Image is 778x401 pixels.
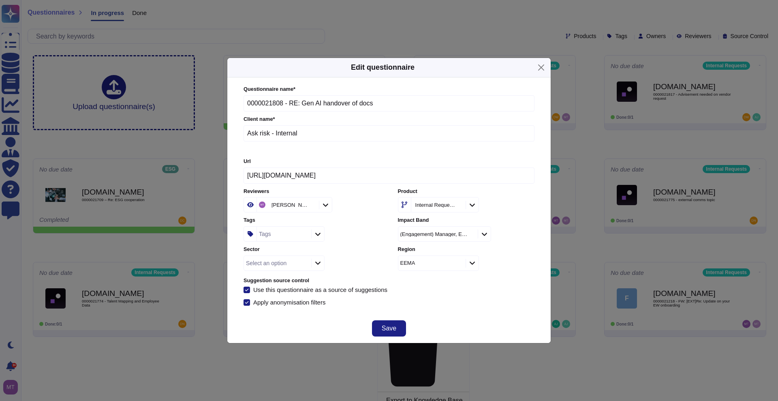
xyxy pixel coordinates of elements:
label: Region [398,247,534,252]
label: Questionnaire name [244,87,534,92]
button: Close [535,61,547,74]
label: Reviewers [244,189,380,194]
span: Save [382,325,396,332]
label: Sector [244,247,380,252]
label: Product [398,189,534,194]
div: EEMA [400,260,415,266]
div: Select an option [246,260,286,266]
img: user [259,202,265,208]
label: Url [244,159,534,164]
div: Apply anonymisation filters [253,299,327,305]
label: Impact Band [398,218,534,223]
button: Save [372,320,406,337]
div: Internal Requests [415,202,455,208]
div: Use this questionnaire as a source of suggestions [253,287,387,293]
div: Tags [259,231,271,237]
div: [PERSON_NAME] [271,202,309,208]
label: Suggestion source control [244,278,534,283]
input: Online platform url [244,167,534,184]
h5: Edit questionnaire [351,62,415,73]
input: Enter company name of the client [244,125,534,142]
label: Client name [244,117,534,122]
input: Enter questionnaire name [244,95,534,112]
div: (Engagement) Manager, Expert [400,232,468,237]
label: Tags [244,218,380,223]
